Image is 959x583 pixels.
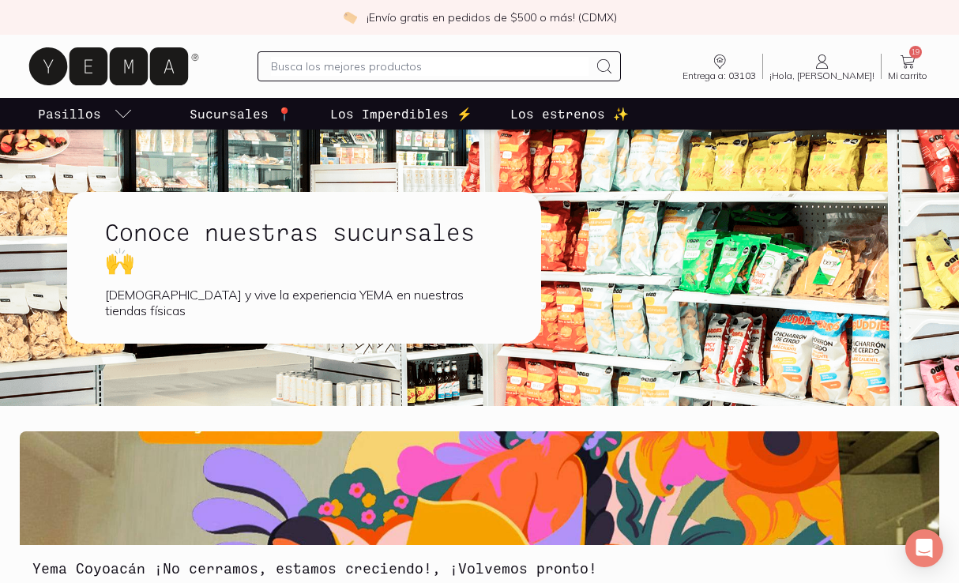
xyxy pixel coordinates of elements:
p: Sucursales 📍 [190,104,292,123]
a: Los Imperdibles ⚡️ [327,98,476,130]
a: 19Mi carrito [882,52,934,81]
span: Entrega a: 03103 [683,71,756,81]
h3: Yema Coyoacán ¡No cerramos, estamos creciendo!, ¡Volvemos pronto! [32,558,927,578]
a: Los estrenos ✨ [507,98,632,130]
a: Entrega a: 03103 [676,52,762,81]
a: Conoce nuestras sucursales 🙌[DEMOGRAPHIC_DATA] y vive la experiencia YEMA en nuestras tiendas fís... [67,192,592,344]
a: pasillo-todos-link [35,98,136,130]
div: [DEMOGRAPHIC_DATA] y vive la experiencia YEMA en nuestras tiendas físicas [105,287,503,318]
span: Mi carrito [888,71,927,81]
span: ¡Hola, [PERSON_NAME]! [769,71,874,81]
p: Los estrenos ✨ [510,104,629,123]
img: Yema Coyoacán ¡No cerramos, estamos creciendo!, ¡Volvemos pronto! [20,431,939,545]
input: Busca los mejores productos [271,57,589,76]
p: ¡Envío gratis en pedidos de $500 o más! (CDMX) [367,9,617,25]
p: Los Imperdibles ⚡️ [330,104,472,123]
img: check [343,10,357,24]
span: 19 [909,46,922,58]
p: Pasillos [38,104,101,123]
h1: Conoce nuestras sucursales 🙌 [105,217,503,274]
a: ¡Hola, [PERSON_NAME]! [763,52,881,81]
div: Open Intercom Messenger [905,529,943,567]
a: Sucursales 📍 [186,98,295,130]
